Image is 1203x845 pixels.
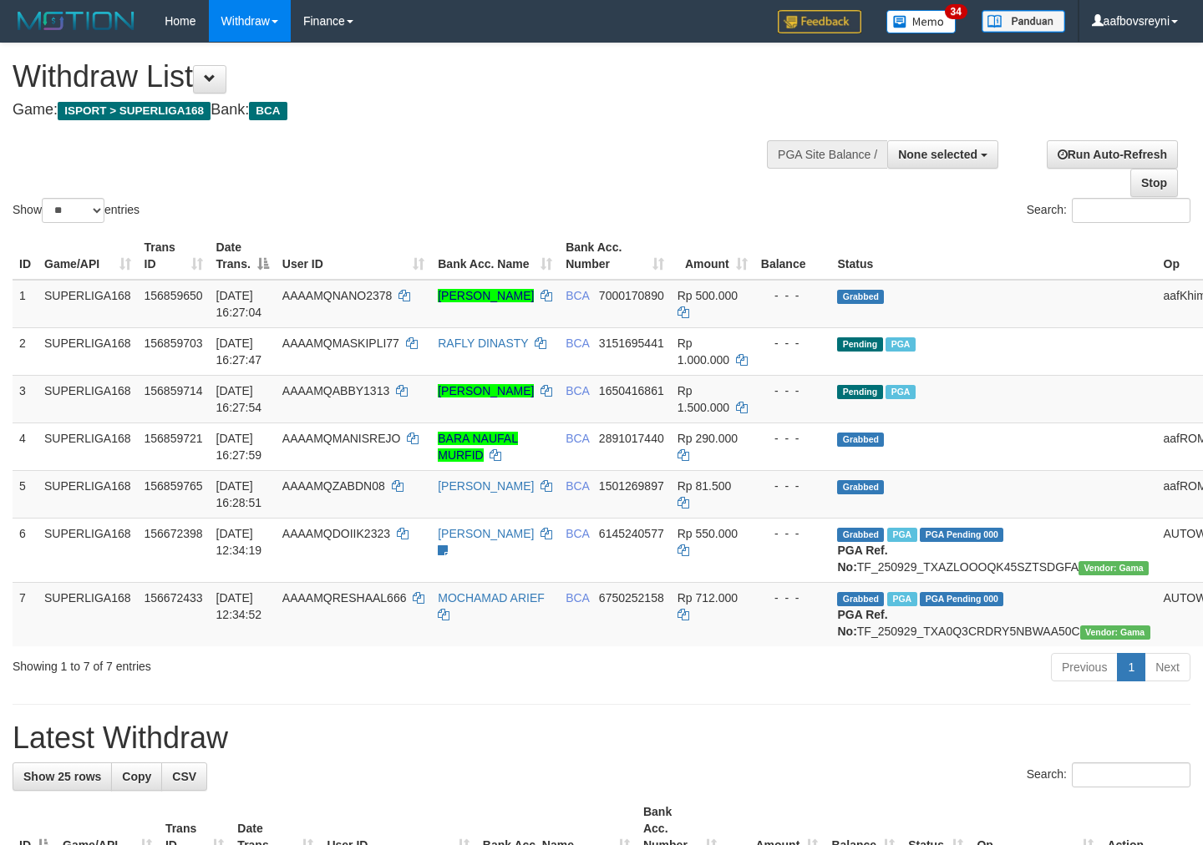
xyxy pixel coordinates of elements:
[438,384,534,397] a: [PERSON_NAME]
[1145,653,1190,681] a: Next
[678,527,738,540] span: Rp 550.000
[13,198,140,223] label: Show entries
[599,336,664,350] span: Copy 3151695441 to clipboard
[678,336,729,367] span: Rp 1.000.000
[13,327,38,375] td: 2
[761,287,825,304] div: - - -
[282,591,407,605] span: AAAAMQRESHAAL666
[830,232,1156,280] th: Status
[138,232,210,280] th: Trans ID: activate to sort column ascending
[145,384,203,397] span: 156859714
[837,337,882,352] span: Pending
[216,289,262,319] span: [DATE] 16:27:04
[111,762,162,791] a: Copy
[145,591,203,605] span: 156672433
[1080,625,1150,640] span: Vendor URL: https://trx31.1velocity.biz
[837,544,887,574] b: PGA Ref. No:
[145,336,203,350] span: 156859703
[282,289,393,302] span: AAAAMQNANO2378
[599,527,664,540] span: Copy 6145240577 to clipboard
[438,289,534,302] a: [PERSON_NAME]
[282,384,389,397] span: AAAAMQABBY1313
[830,582,1156,646] td: TF_250929_TXA0Q3CRDRY5NBWAA50C
[23,770,101,783] span: Show 25 rows
[599,289,664,302] span: Copy 7000170890 to clipboard
[38,375,138,422] td: SUPERLIGA168
[438,432,518,462] a: BARA NAUFAL MURFID
[678,289,738,302] span: Rp 500.000
[145,479,203,493] span: 156859765
[898,148,977,161] span: None selected
[13,102,785,119] h4: Game: Bank:
[13,651,489,675] div: Showing 1 to 7 of 7 entries
[945,4,967,19] span: 34
[761,382,825,399] div: - - -
[1047,140,1178,169] a: Run Auto-Refresh
[566,591,589,605] span: BCA
[886,10,957,33] img: Button%20Memo.svg
[1079,561,1149,575] span: Vendor URL: https://trx31.1velocity.biz
[58,102,211,120] span: ISPORT > SUPERLIGA168
[282,527,390,540] span: AAAAMQDOIIK2323
[671,232,754,280] th: Amount: activate to sort column ascending
[887,528,916,542] span: Marked by aafsoycanthlai
[837,592,884,606] span: Grabbed
[837,480,884,494] span: Grabbed
[216,432,262,462] span: [DATE] 16:27:59
[249,102,287,120] span: BCA
[678,384,729,414] span: Rp 1.500.000
[38,327,138,375] td: SUPERLIGA168
[761,478,825,494] div: - - -
[566,384,589,397] span: BCA
[13,232,38,280] th: ID
[678,479,732,493] span: Rp 81.500
[216,591,262,621] span: [DATE] 12:34:52
[761,589,825,606] div: - - -
[13,60,785,94] h1: Withdraw List
[887,140,998,169] button: None selected
[38,582,138,646] td: SUPERLIGA168
[13,375,38,422] td: 3
[887,592,916,606] span: Marked by aafsoycanthlai
[276,232,431,280] th: User ID: activate to sort column ascending
[837,528,884,542] span: Grabbed
[216,336,262,367] span: [DATE] 16:27:47
[559,232,671,280] th: Bank Acc. Number: activate to sort column ascending
[599,384,664,397] span: Copy 1650416861 to clipboard
[438,479,534,493] a: [PERSON_NAME]
[438,336,528,350] a: RAFLY DINASTY
[566,432,589,445] span: BCA
[38,422,138,470] td: SUPERLIGA168
[216,479,262,509] span: [DATE] 16:28:51
[566,527,589,540] span: BCA
[767,140,887,169] div: PGA Site Balance /
[886,337,915,352] span: Marked by aafsoycanthlai
[38,280,138,328] td: SUPERLIGA168
[566,479,589,493] span: BCA
[145,432,203,445] span: 156859721
[837,290,884,304] span: Grabbed
[920,592,1003,606] span: PGA Pending
[761,335,825,352] div: - - -
[216,384,262,414] span: [DATE] 16:27:54
[1027,198,1190,223] label: Search:
[599,591,664,605] span: Copy 6750252158 to clipboard
[830,518,1156,582] td: TF_250929_TXAZLOOOQK45SZTSDGFA
[438,591,545,605] a: MOCHAMAD ARIEF
[1051,653,1118,681] a: Previous
[38,518,138,582] td: SUPERLIGA168
[599,479,664,493] span: Copy 1501269897 to clipboard
[38,232,138,280] th: Game/API: activate to sort column ascending
[837,433,884,447] span: Grabbed
[431,232,559,280] th: Bank Acc. Name: activate to sort column ascending
[13,8,140,33] img: MOTION_logo.png
[1130,169,1178,197] a: Stop
[145,527,203,540] span: 156672398
[161,762,207,791] a: CSV
[1117,653,1145,681] a: 1
[210,232,276,280] th: Date Trans.: activate to sort column descending
[13,582,38,646] td: 7
[778,10,861,33] img: Feedback.jpg
[42,198,104,223] select: Showentries
[837,385,882,399] span: Pending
